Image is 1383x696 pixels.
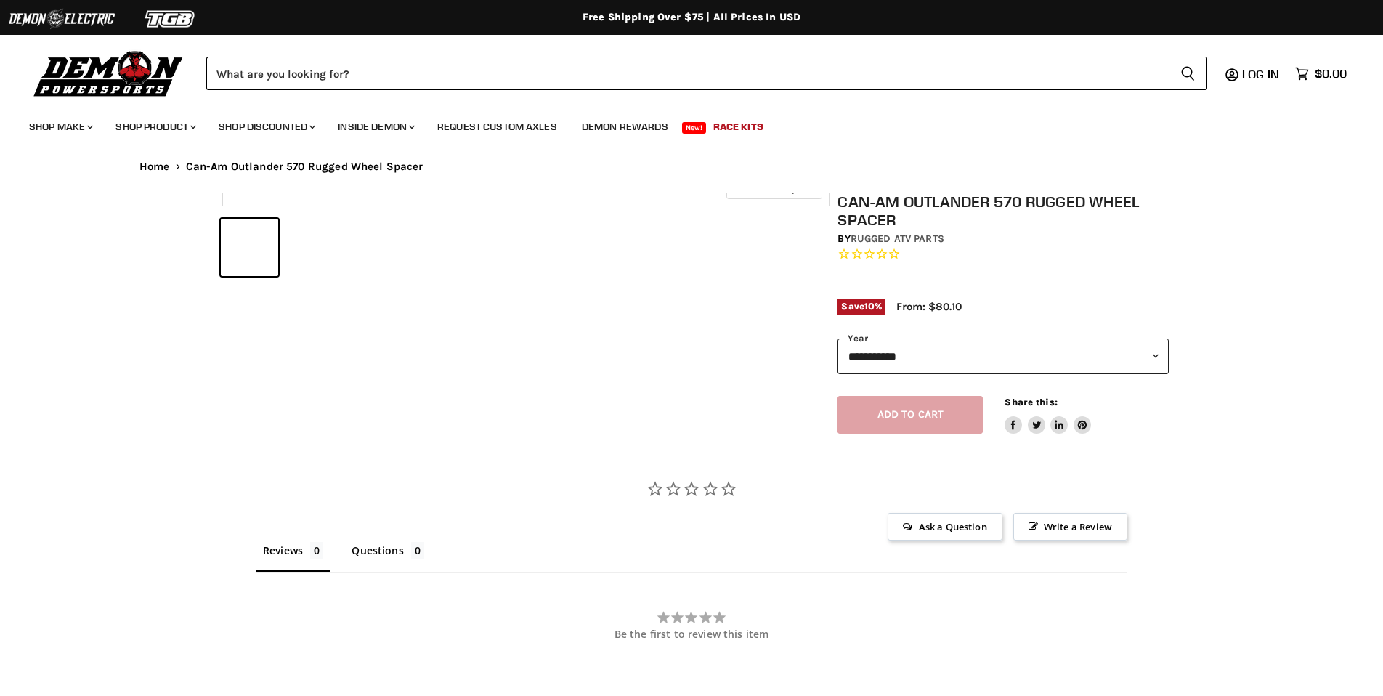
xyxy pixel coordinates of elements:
[837,193,1169,229] h1: Can-Am Outlander 570 Rugged Wheel Spacer
[571,112,679,142] a: Demon Rewards
[208,112,324,142] a: Shop Discounted
[283,219,340,276] button: Can-Am Outlander 570 Rugged Wheel Spacer thumbnail
[327,112,423,142] a: Inside Demon
[256,541,330,572] li: Reviews
[1315,67,1347,81] span: $0.00
[1005,397,1057,408] span: Share this:
[256,628,1127,640] div: Be the first to review this item
[18,112,102,142] a: Shop Make
[888,513,1002,541] span: Ask a Question
[837,247,1169,262] span: Rated 0.0 out of 5 stars 0 reviews
[110,11,1273,24] div: Free Shipping Over $75 | All Prices In USD
[837,231,1169,247] div: by
[206,57,1169,90] input: Search
[1013,513,1127,541] span: Write a Review
[105,112,205,142] a: Shop Product
[851,232,944,245] a: Rugged ATV Parts
[426,112,568,142] a: Request Custom Axles
[206,57,1207,90] form: Product
[1288,63,1354,84] a: $0.00
[18,106,1343,142] ul: Main menu
[1236,68,1288,81] a: Log in
[29,47,188,99] img: Demon Powersports
[837,339,1169,374] select: year
[896,300,962,313] span: From: $80.10
[1005,396,1091,434] aside: Share this:
[344,219,402,276] button: Can-Am Outlander 570 Rugged Wheel Spacer thumbnail
[110,161,1273,173] nav: Breadcrumbs
[682,122,707,134] span: New!
[221,219,278,276] button: Can-Am Outlander 570 Rugged Wheel Spacer thumbnail
[837,299,885,315] span: Save %
[864,301,875,312] span: 10
[186,161,423,173] span: Can-Am Outlander 570 Rugged Wheel Spacer
[734,183,814,194] span: Click to expand
[1242,67,1279,81] span: Log in
[1169,57,1207,90] button: Search
[344,541,431,572] li: Questions
[702,112,774,142] a: Race Kits
[7,5,116,33] img: Demon Electric Logo 2
[139,161,170,173] a: Home
[116,5,225,33] img: TGB Logo 2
